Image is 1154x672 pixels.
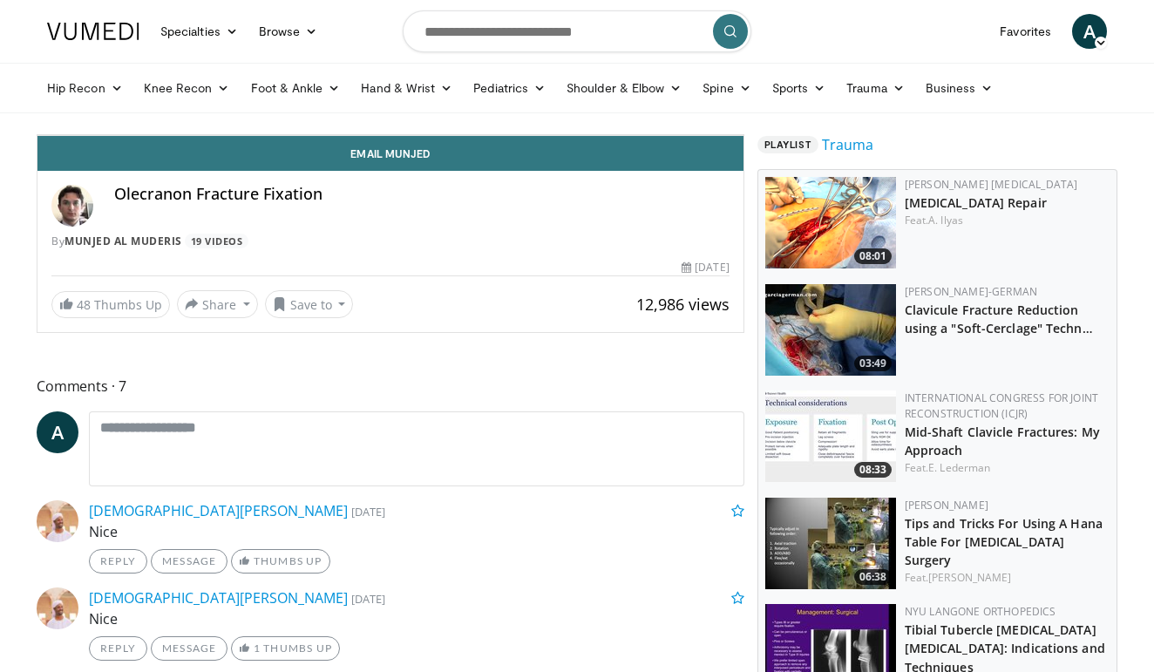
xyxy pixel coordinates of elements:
a: Hip Recon [37,71,133,105]
a: Sports [762,71,837,105]
a: 48 Thumbs Up [51,291,170,318]
a: Trauma [822,134,873,155]
a: Knee Recon [133,71,241,105]
a: [PERSON_NAME] [MEDICAL_DATA] [905,177,1078,192]
span: 48 [77,296,91,313]
p: Nice [89,521,744,542]
a: NYU Langone Orthopedics [905,604,1056,619]
a: International Congress for Joint Reconstruction (ICJR) [905,390,1098,421]
a: Shoulder & Elbow [556,71,692,105]
a: Trauma [836,71,915,105]
a: [MEDICAL_DATA] Repair [905,194,1047,211]
span: 08:33 [854,462,892,478]
a: A. Ilyas [928,213,963,227]
a: 1 Thumbs Up [231,636,340,661]
small: [DATE] [351,504,385,519]
a: [DEMOGRAPHIC_DATA][PERSON_NAME] [89,588,348,608]
a: Message [151,636,227,661]
a: Tips and Tricks For Using A Hana Table For [MEDICAL_DATA] Surgery [905,515,1103,568]
a: Clavicule Fracture Reduction using a "Soft-Cerclage" Techn… [905,302,1093,336]
a: Browse [248,14,329,49]
a: Munjed Al Muderis [64,234,182,248]
span: Playlist [757,136,818,153]
a: [PERSON_NAME] [905,498,988,512]
div: [DATE] [682,260,729,275]
input: Search topics, interventions [403,10,751,52]
a: [PERSON_NAME] [928,570,1011,585]
a: 03:49 [765,284,896,376]
p: Nice [89,608,744,629]
img: Avatar [51,185,93,227]
div: Feat. [905,570,1110,586]
a: A [1072,14,1107,49]
a: 08:33 [765,390,896,482]
button: Share [177,290,258,318]
img: Avatar [37,587,78,629]
span: 08:01 [854,248,892,264]
span: 06:38 [854,569,892,585]
a: Spine [692,71,761,105]
a: Mid-Shaft Clavicle Fractures: My Approach [905,424,1100,458]
span: 12,986 views [636,294,730,315]
a: Reply [89,549,147,574]
h4: Olecranon Fracture Fixation [114,185,730,204]
a: [PERSON_NAME]-German [905,284,1037,299]
small: [DATE] [351,591,385,607]
video-js: Video Player [37,135,743,136]
a: Business [915,71,1004,105]
button: Save to [265,290,354,318]
a: 08:01 [765,177,896,268]
span: 1 [254,641,261,655]
img: 062f5d94-bbec-44ad-8d36-91e69afdd407.150x105_q85_crop-smart_upscale.jpg [765,390,896,482]
span: Comments 7 [37,375,744,397]
a: E. Lederman [928,460,990,475]
a: Foot & Ankle [241,71,351,105]
div: By [51,234,730,249]
a: Thumbs Up [231,549,329,574]
a: Favorites [989,14,1062,49]
a: Reply [89,636,147,661]
a: Specialties [150,14,248,49]
a: Email Munjed [37,136,743,171]
a: Pediatrics [463,71,556,105]
div: Feat. [905,460,1110,476]
a: [DEMOGRAPHIC_DATA][PERSON_NAME] [89,501,348,520]
a: 19 Videos [185,234,248,248]
span: 03:49 [854,356,892,371]
img: 339e394c-0cc8-4ec8-9951-dbcccd4a2a3d.png.150x105_q85_crop-smart_upscale.png [765,177,896,268]
a: Hand & Wrist [350,71,463,105]
a: A [37,411,78,453]
div: Feat. [905,213,1110,228]
img: bb3bdc1e-7513-437e-9f4a-744229089954.150x105_q85_crop-smart_upscale.jpg [765,284,896,376]
img: 0dc83f1d-7eea-473d-a2b0-3bfc5db4bb4a.150x105_q85_crop-smart_upscale.jpg [765,498,896,589]
img: VuMedi Logo [47,23,139,40]
a: 06:38 [765,498,896,589]
img: Avatar [37,500,78,542]
a: Message [151,549,227,574]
